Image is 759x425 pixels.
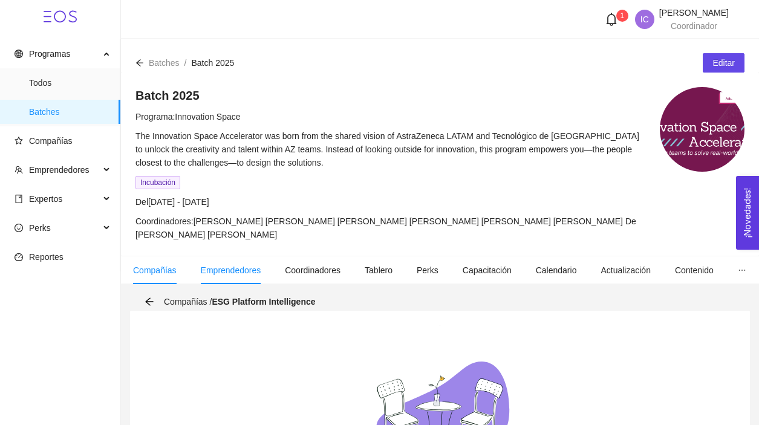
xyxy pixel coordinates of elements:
[738,266,746,274] span: ellipsis
[133,265,177,275] span: Compañías
[15,195,23,203] span: book
[621,11,625,20] span: 1
[536,265,577,275] span: Calendario
[29,71,111,95] span: Todos
[135,131,639,167] span: The Innovation Space Accelerator was born from the shared vision of AstraZeneca LATAM and Tecnoló...
[149,58,180,68] span: Batches
[135,197,209,207] span: Del [DATE] - [DATE]
[29,194,62,204] span: Expertos
[29,165,90,175] span: Emprendedores
[659,8,729,18] span: [PERSON_NAME]
[601,265,651,275] span: Actualización
[29,49,70,59] span: Programas
[135,216,636,239] span: Coordinadores: [PERSON_NAME] [PERSON_NAME] [PERSON_NAME] [PERSON_NAME] [PERSON_NAME] [PERSON_NAME...
[365,265,393,275] span: Tablero
[135,112,241,122] span: Programa: Innovation Space
[15,166,23,174] span: team
[191,58,234,68] span: Batch 2025
[15,50,23,58] span: global
[671,21,717,31] span: Coordinador
[736,176,759,250] button: Open Feedback Widget
[463,265,512,275] span: Capacitación
[29,223,51,233] span: Perks
[135,59,144,67] span: arrow-left
[135,87,648,104] h4: Batch 2025
[712,56,735,70] span: Editar
[703,53,744,73] button: Editar
[29,136,73,146] span: Compañías
[15,253,23,261] span: dashboard
[417,265,438,275] span: Perks
[29,100,111,124] span: Batches
[135,176,180,189] span: Incubación
[15,137,23,145] span: star
[145,297,154,307] span: arrow-left
[640,10,649,29] span: IC
[201,265,261,275] span: Emprendedores
[675,265,714,275] span: Contenido
[29,252,64,262] span: Reportes
[164,297,316,307] span: Compañías /
[212,297,315,307] strong: ESG Platform Intelligence
[145,297,154,307] div: Volver
[285,265,340,275] span: Coordinadores
[15,224,23,232] span: smile
[184,58,187,68] span: /
[605,13,618,26] span: bell
[616,10,628,22] sup: 1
